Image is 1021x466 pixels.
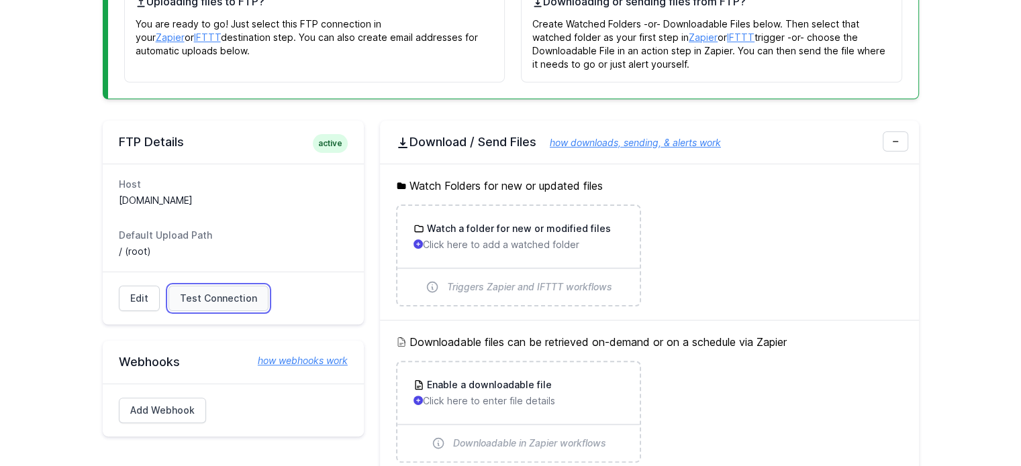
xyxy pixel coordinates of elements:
h3: Watch a folder for new or modified files [424,222,611,235]
dd: [DOMAIN_NAME] [119,194,348,207]
span: Downloadable in Zapier workflows [453,436,606,450]
span: active [313,134,348,153]
a: Zapier [156,32,185,43]
a: how webhooks work [244,354,348,367]
h2: Webhooks [119,354,348,370]
a: Edit [119,286,160,311]
p: Click here to enter file details [414,394,624,408]
dt: Host [119,178,348,191]
p: You are ready to go! Just select this FTP connection in your or destination step. You can also cr... [136,9,494,58]
dt: Default Upload Path [119,229,348,242]
a: Add Webhook [119,398,206,423]
h3: Enable a downloadable file [424,378,552,392]
p: Click here to add a watched folder [414,238,624,251]
a: Test Connection [168,286,269,311]
a: Zapier [689,32,718,43]
a: Enable a downloadable file Click here to enter file details Downloadable in Zapier workflows [397,362,640,461]
h2: Download / Send Files [396,134,903,150]
iframe: Drift Widget Chat Controller [954,399,1005,450]
a: IFTTT [727,32,755,43]
h5: Watch Folders for new or updated files [396,178,903,194]
span: Triggers Zapier and IFTTT workflows [447,280,612,294]
h5: Downloadable files can be retrieved on-demand or on a schedule via Zapier [396,334,903,350]
a: Watch a folder for new or modified files Click here to add a watched folder Triggers Zapier and I... [397,206,640,305]
span: Test Connection [180,292,257,305]
a: IFTTT [194,32,221,43]
a: how downloads, sending, & alerts work [536,137,721,148]
dd: / (root) [119,245,348,258]
p: Create Watched Folders -or- Downloadable Files below. Then select that watched folder as your fir... [532,9,891,71]
h2: FTP Details [119,134,348,150]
